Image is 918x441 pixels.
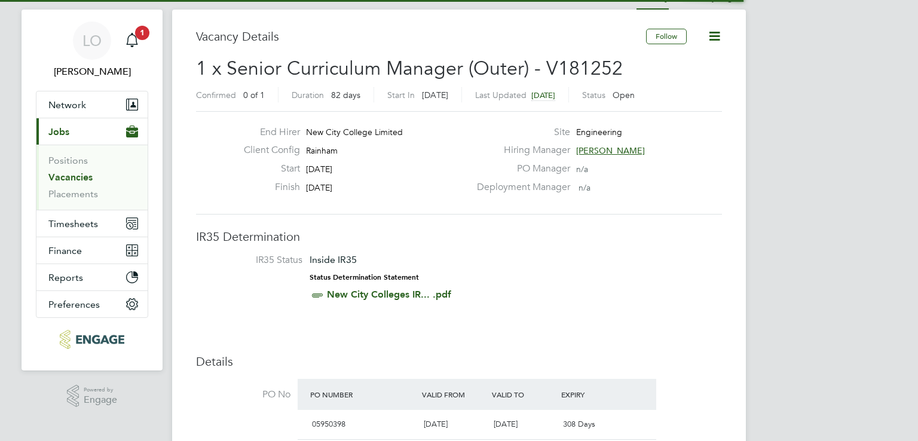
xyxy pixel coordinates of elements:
span: LO [82,33,102,48]
span: 308 Days [563,419,595,429]
a: 1 [120,22,144,60]
h3: Vacancy Details [196,29,646,44]
span: n/a [576,164,588,174]
span: Rainham [306,145,338,156]
a: New City Colleges IR... .pdf [327,289,451,300]
label: Hiring Manager [470,144,570,157]
label: IR35 Status [208,254,302,267]
span: Open [613,90,635,100]
span: [DATE] [424,419,448,429]
span: [DATE] [422,90,448,100]
nav: Main navigation [22,10,163,370]
label: Finish [234,181,300,194]
span: Inside IR35 [310,254,357,265]
span: Engage [84,395,117,405]
span: [DATE] [531,90,555,100]
a: Vacancies [48,171,93,183]
span: Luke O'Neill [36,65,148,79]
span: Powered by [84,385,117,395]
button: Timesheets [36,210,148,237]
a: LO[PERSON_NAME] [36,22,148,79]
label: PO Manager [470,163,570,175]
div: Valid To [489,384,559,405]
label: Last Updated [475,90,527,100]
a: Powered byEngage [67,385,118,408]
strong: Status Determination Statement [310,273,419,281]
span: [PERSON_NAME] [576,145,645,156]
label: Duration [292,90,324,100]
span: New City College Limited [306,127,403,137]
button: Follow [646,29,687,44]
a: Go to home page [36,330,148,349]
div: Valid From [419,384,489,405]
span: Engineering [576,127,622,137]
label: Confirmed [196,90,236,100]
label: End Hirer [234,126,300,139]
label: Start [234,163,300,175]
span: 05950398 [312,419,345,429]
div: PO Number [307,384,419,405]
span: [DATE] [494,419,518,429]
div: Expiry [558,384,628,405]
span: 1 [135,26,149,40]
span: [DATE] [306,164,332,174]
label: Client Config [234,144,300,157]
label: Deployment Manager [470,181,570,194]
span: Timesheets [48,218,98,229]
button: Jobs [36,118,148,145]
label: Start In [387,90,415,100]
label: Site [470,126,570,139]
span: n/a [579,182,590,193]
span: 82 days [331,90,360,100]
button: Network [36,91,148,118]
span: 1 x Senior Curriculum Manager (Outer) - V181252 [196,57,623,80]
span: [DATE] [306,182,332,193]
span: Network [48,99,86,111]
a: Positions [48,155,88,166]
button: Preferences [36,291,148,317]
span: Jobs [48,126,69,137]
img: morganhunt-logo-retina.png [60,330,124,349]
button: Finance [36,237,148,264]
h3: Details [196,354,722,369]
span: Preferences [48,299,100,310]
label: PO No [196,388,290,401]
span: Reports [48,272,83,283]
a: Placements [48,188,98,200]
h3: IR35 Determination [196,229,722,244]
button: Reports [36,264,148,290]
div: Jobs [36,145,148,210]
span: Finance [48,245,82,256]
label: Status [582,90,605,100]
span: 0 of 1 [243,90,265,100]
